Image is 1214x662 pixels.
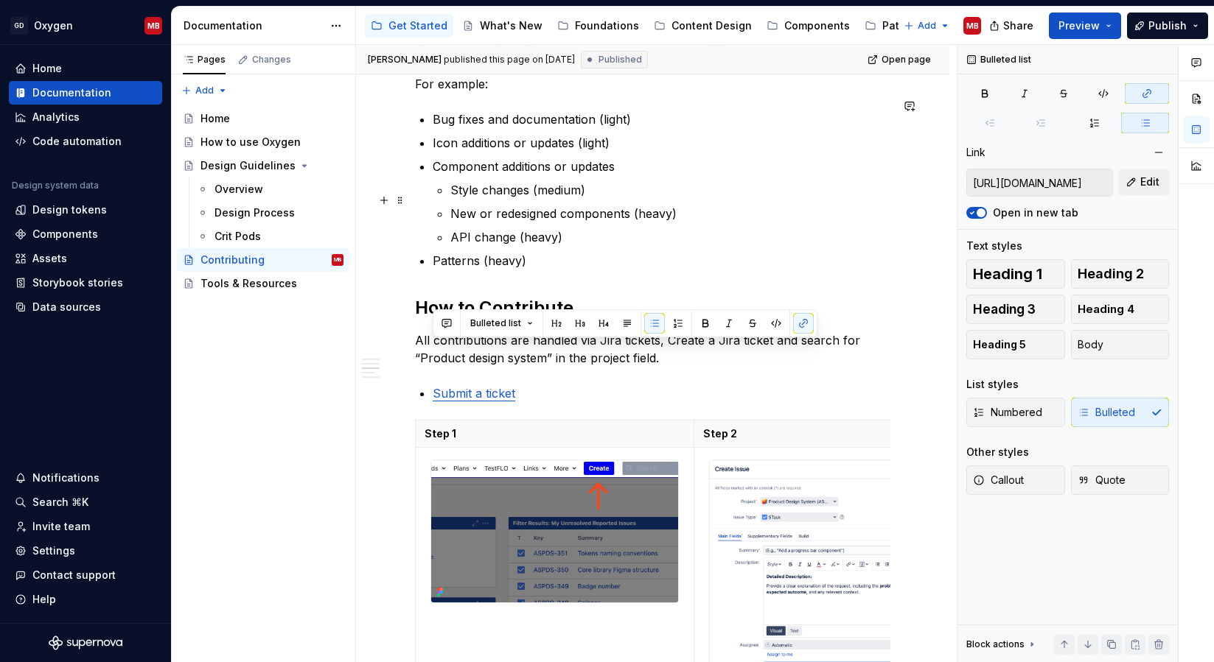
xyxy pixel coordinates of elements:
[184,18,323,33] div: Documentation
[433,252,890,270] p: Patterns (heavy)
[415,296,890,320] h2: How to Contribute
[147,20,160,32] div: MB
[9,130,162,153] a: Code automation
[32,300,101,314] div: Data sources
[1078,473,1126,487] span: Quote
[551,14,645,38] a: Foundations
[177,107,349,130] a: Home
[200,276,297,291] div: Tools & Resources
[32,592,56,607] div: Help
[982,13,1043,39] button: Share
[1071,259,1170,289] button: Heading 2
[1003,18,1033,33] span: Share
[214,229,261,244] div: Crit Pods
[918,20,936,32] span: Add
[3,10,168,41] button: GDOxygenMB
[1127,13,1208,39] button: Publish
[49,635,122,650] svg: Supernova Logo
[1058,18,1100,33] span: Preview
[973,405,1042,420] span: Numbered
[859,14,1000,38] a: Patterns & Templates
[32,471,100,485] div: Notifications
[9,198,162,222] a: Design tokens
[966,239,1022,253] div: Text styles
[1049,13,1121,39] button: Preview
[973,302,1036,317] span: Heading 3
[177,248,349,272] a: ContributingMB
[973,267,1042,281] span: Heading 1
[966,330,1065,359] button: Heading 5
[388,18,447,33] div: Get Started
[966,20,979,32] div: MB
[191,225,349,248] a: Crit Pods
[480,18,543,33] div: What's New
[9,490,162,514] button: Search ⌘K
[334,253,342,267] div: MB
[9,81,162,105] a: Documentation
[444,54,575,66] div: published this page on [DATE]
[470,317,521,329] span: Bulleted list
[200,111,230,126] div: Home
[195,85,214,96] span: Add
[863,49,938,70] a: Open page
[899,15,955,36] button: Add
[9,539,162,563] a: Settings
[252,54,291,66] div: Changes
[32,275,123,290] div: Storybook stories
[177,154,349,177] a: Design Guidelines
[1071,330,1170,359] button: Body
[214,182,263,197] div: Overview
[214,205,295,220] div: Design Process
[32,251,67,266] div: Assets
[12,180,99,191] div: Design system data
[177,272,349,295] a: Tools & Resources
[200,253,265,267] div: Contributing
[1140,175,1159,189] span: Edit
[993,205,1078,220] label: Open in new tab
[32,134,122,149] div: Code automation
[1071,465,1170,495] button: Quote
[191,177,349,201] a: Overview
[9,105,162,129] a: Analytics
[9,295,162,319] a: Data sources
[966,465,1065,495] button: Callout
[32,61,62,76] div: Home
[32,568,116,582] div: Contact support
[761,14,856,38] a: Components
[200,135,301,149] div: How to use Oxygen
[882,18,994,33] div: Patterns & Templates
[966,377,1019,392] div: List styles
[32,85,111,100] div: Documentation
[433,134,890,152] p: Icon additions or updates (light)
[1078,302,1134,317] span: Heading 4
[966,295,1065,324] button: Heading 3
[200,158,296,173] div: Design Guidelines
[973,337,1026,352] span: Heading 5
[450,205,890,222] p: New or redesigned components (heavy)
[966,638,1025,650] div: Block actions
[1078,337,1103,352] span: Body
[32,519,90,534] div: Invite team
[966,445,1029,459] div: Other styles
[966,634,1038,655] div: Block actions
[10,17,28,35] div: GD
[575,18,639,33] div: Foundations
[9,222,162,246] a: Components
[425,426,685,441] p: Step 1
[456,14,548,38] a: What's New
[1119,169,1169,195] button: Edit
[433,386,515,401] a: Submit a ticket
[1071,295,1170,324] button: Heading 4
[191,201,349,225] a: Design Process
[431,460,678,602] img: 10718f30-0153-4907-b624-87eed9998b83.png
[183,54,226,66] div: Pages
[177,107,349,295] div: Page tree
[32,227,98,242] div: Components
[9,271,162,295] a: Storybook stories
[368,54,442,66] span: [PERSON_NAME]
[32,543,75,558] div: Settings
[973,473,1024,487] span: Callout
[882,54,931,66] span: Open page
[464,313,540,334] button: Bulleted list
